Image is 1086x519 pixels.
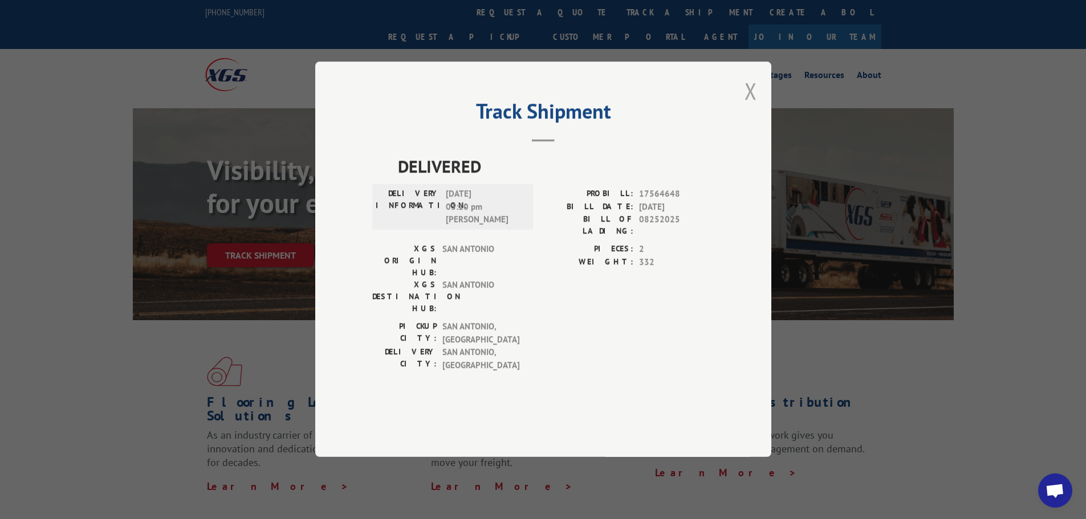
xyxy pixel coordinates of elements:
[543,214,633,238] label: BILL OF LADING:
[446,188,523,227] span: [DATE] 03:10 pm [PERSON_NAME]
[639,256,714,269] span: 332
[1038,473,1072,508] a: Open chat
[372,243,437,279] label: XGS ORIGIN HUB:
[639,201,714,214] span: [DATE]
[543,256,633,269] label: WEIGHT:
[442,279,519,315] span: SAN ANTONIO
[639,188,714,201] span: 17564648
[372,321,437,346] label: PICKUP CITY:
[639,243,714,256] span: 2
[372,346,437,372] label: DELIVERY CITY:
[442,321,519,346] span: SAN ANTONIO , [GEOGRAPHIC_DATA]
[745,76,757,106] button: Close modal
[376,188,440,227] label: DELIVERY INFORMATION:
[442,243,519,279] span: SAN ANTONIO
[372,103,714,125] h2: Track Shipment
[543,243,633,256] label: PIECES:
[543,201,633,214] label: BILL DATE:
[639,214,714,238] span: 08252025
[442,346,519,372] span: SAN ANTONIO , [GEOGRAPHIC_DATA]
[543,188,633,201] label: PROBILL:
[372,279,437,315] label: XGS DESTINATION HUB:
[398,154,714,179] span: DELIVERED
